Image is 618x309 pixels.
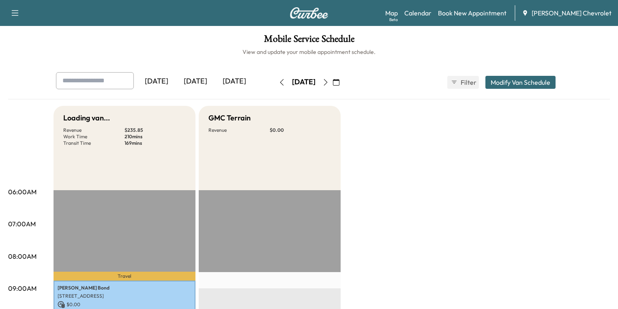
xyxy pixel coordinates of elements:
[176,72,215,91] div: [DATE]
[208,127,270,133] p: Revenue
[270,127,331,133] p: $ 0.00
[137,72,176,91] div: [DATE]
[438,8,506,18] a: Book New Appointment
[8,219,36,229] p: 07:00AM
[124,127,186,133] p: $ 235.85
[8,48,610,56] h6: View and update your mobile appointment schedule.
[292,77,315,87] div: [DATE]
[63,140,124,146] p: Transit Time
[290,7,328,19] img: Curbee Logo
[8,251,36,261] p: 08:00AM
[58,301,191,308] p: $ 0.00
[404,8,431,18] a: Calendar
[447,76,479,89] button: Filter
[8,187,36,197] p: 06:00AM
[8,34,610,48] h1: Mobile Service Schedule
[63,133,124,140] p: Work Time
[215,72,254,91] div: [DATE]
[385,8,398,18] a: MapBeta
[485,76,556,89] button: Modify Van Schedule
[58,293,191,299] p: [STREET_ADDRESS]
[8,283,36,293] p: 09:00AM
[58,285,191,291] p: [PERSON_NAME] Bond
[208,112,251,124] h5: GMC Terrain
[63,112,110,124] h5: Loading van...
[63,127,124,133] p: Revenue
[389,17,398,23] div: Beta
[124,133,186,140] p: 210 mins
[532,8,612,18] span: [PERSON_NAME] Chevrolet
[124,140,186,146] p: 169 mins
[54,272,195,281] p: Travel
[461,77,475,87] span: Filter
